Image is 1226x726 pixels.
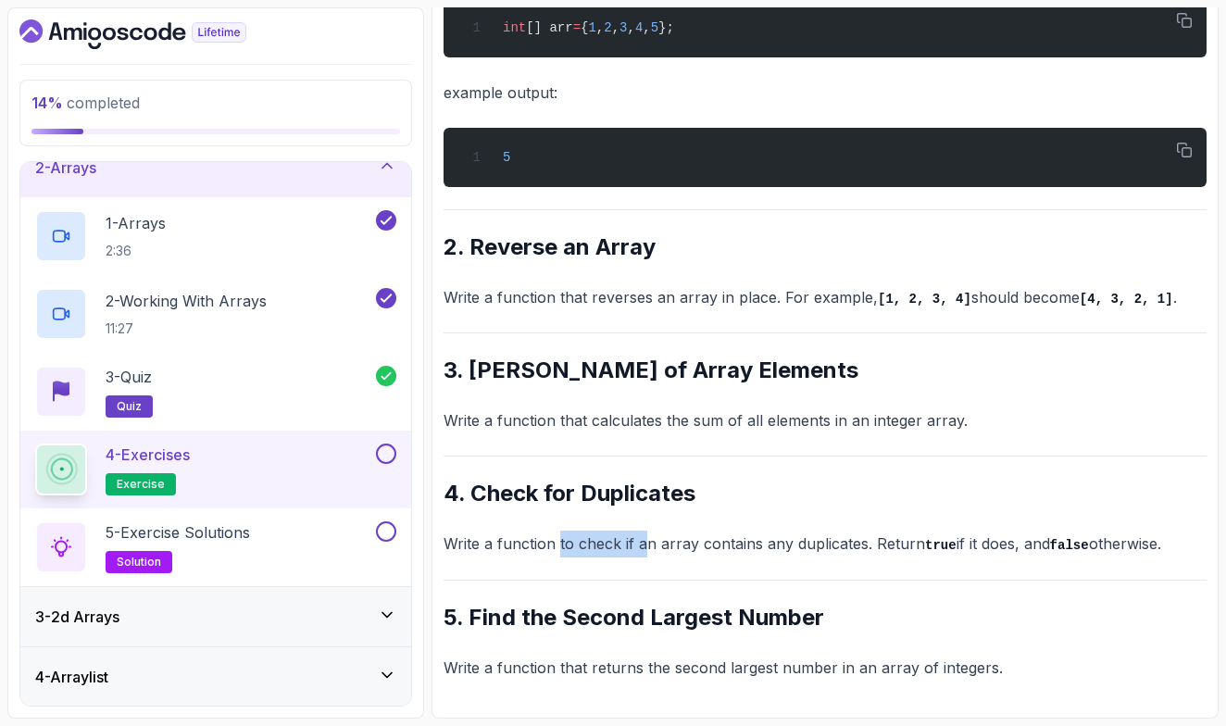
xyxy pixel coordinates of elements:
[35,521,396,573] button: 5-Exercise Solutionssolution
[444,655,1207,681] p: Write a function that returns the second largest number in an array of integers.
[35,210,396,262] button: 1-Arrays2:36
[35,666,108,688] h3: 4 - Arraylist
[658,20,674,35] span: };
[35,366,396,418] button: 3-Quizquiz
[106,319,267,338] p: 11:27
[444,284,1207,311] p: Write a function that reverses an array in place. For example, should become .
[31,94,140,112] span: completed
[619,20,627,35] span: 3
[31,94,63,112] span: 14 %
[503,20,526,35] span: int
[106,444,190,466] p: 4 - Exercises
[20,138,411,197] button: 2-Arrays
[581,20,588,35] span: {
[444,407,1207,433] p: Write a function that calculates the sum of all elements in an integer array.
[106,366,152,388] p: 3 - Quiz
[19,19,289,49] a: Dashboard
[444,479,1207,508] h2: 4. Check for Duplicates
[35,444,396,495] button: 4-Exercisesexercise
[596,20,604,35] span: ,
[1080,292,1173,307] code: [4, 3, 2, 1]
[588,20,595,35] span: 1
[117,555,161,570] span: solution
[106,212,166,234] p: 1 - Arrays
[612,20,619,35] span: ,
[35,288,396,340] button: 2-Working With Arrays11:27
[651,20,658,35] span: 5
[106,242,166,260] p: 2:36
[117,477,165,492] span: exercise
[20,587,411,646] button: 3-2d Arrays
[925,538,957,553] code: true
[635,20,643,35] span: 4
[1050,538,1089,553] code: false
[444,603,1207,632] h2: 5. Find the Second Largest Number
[643,20,650,35] span: ,
[106,290,267,312] p: 2 - Working With Arrays
[573,20,581,35] span: =
[35,606,119,628] h3: 3 - 2d Arrays
[35,156,96,179] h3: 2 - Arrays
[117,399,142,414] span: quiz
[444,531,1207,557] p: Write a function to check if an array contains any duplicates. Return if it does, and otherwise.
[444,232,1207,262] h2: 2. Reverse an Array
[627,20,634,35] span: ,
[20,647,411,707] button: 4-Arraylist
[106,521,250,544] p: 5 - Exercise Solutions
[526,20,572,35] span: [] arr
[444,356,1207,385] h2: 3. [PERSON_NAME] of Array Elements
[878,292,971,307] code: [1, 2, 3, 4]
[503,150,510,165] span: 5
[604,20,611,35] span: 2
[444,80,1207,106] p: example output:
